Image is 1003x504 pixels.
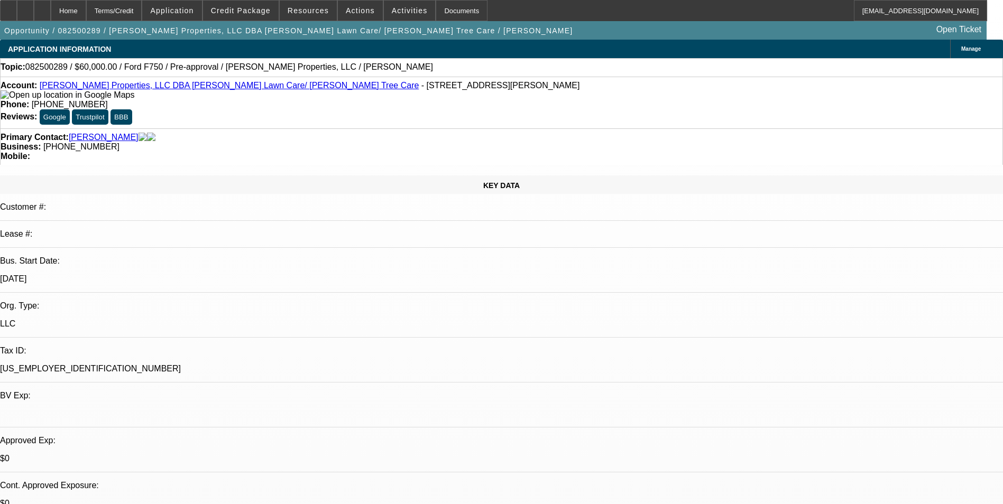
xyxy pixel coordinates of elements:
a: Open Ticket [932,21,986,39]
button: Application [142,1,201,21]
button: Actions [338,1,383,21]
button: Activities [384,1,436,21]
button: Trustpilot [72,109,108,125]
strong: Account: [1,81,37,90]
span: Application [150,6,194,15]
strong: Mobile: [1,152,30,161]
a: View Google Maps [1,90,134,99]
button: Resources [280,1,337,21]
strong: Primary Contact: [1,133,69,142]
a: [PERSON_NAME] [69,133,139,142]
span: Actions [346,6,375,15]
strong: Reviews: [1,112,37,121]
strong: Business: [1,142,41,151]
span: Opportunity / 082500289 / [PERSON_NAME] Properties, LLC DBA [PERSON_NAME] Lawn Care/ [PERSON_NAME... [4,26,573,35]
button: BBB [111,109,132,125]
span: Resources [288,6,329,15]
span: 082500289 / $60,000.00 / Ford F750 / Pre-approval / [PERSON_NAME] Properties, LLC / [PERSON_NAME] [25,62,433,72]
span: - [STREET_ADDRESS][PERSON_NAME] [421,81,580,90]
span: KEY DATA [483,181,520,190]
img: facebook-icon.png [139,133,147,142]
button: Credit Package [203,1,279,21]
span: Manage [961,46,981,52]
a: [PERSON_NAME] Properties, LLC DBA [PERSON_NAME] Lawn Care/ [PERSON_NAME] Tree Care [40,81,419,90]
span: [PHONE_NUMBER] [32,100,108,109]
img: Open up location in Google Maps [1,90,134,100]
strong: Topic: [1,62,25,72]
span: [PHONE_NUMBER] [43,142,119,151]
span: Credit Package [211,6,271,15]
img: linkedin-icon.png [147,133,155,142]
span: Activities [392,6,428,15]
button: Google [40,109,70,125]
strong: Phone: [1,100,29,109]
span: APPLICATION INFORMATION [8,45,111,53]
